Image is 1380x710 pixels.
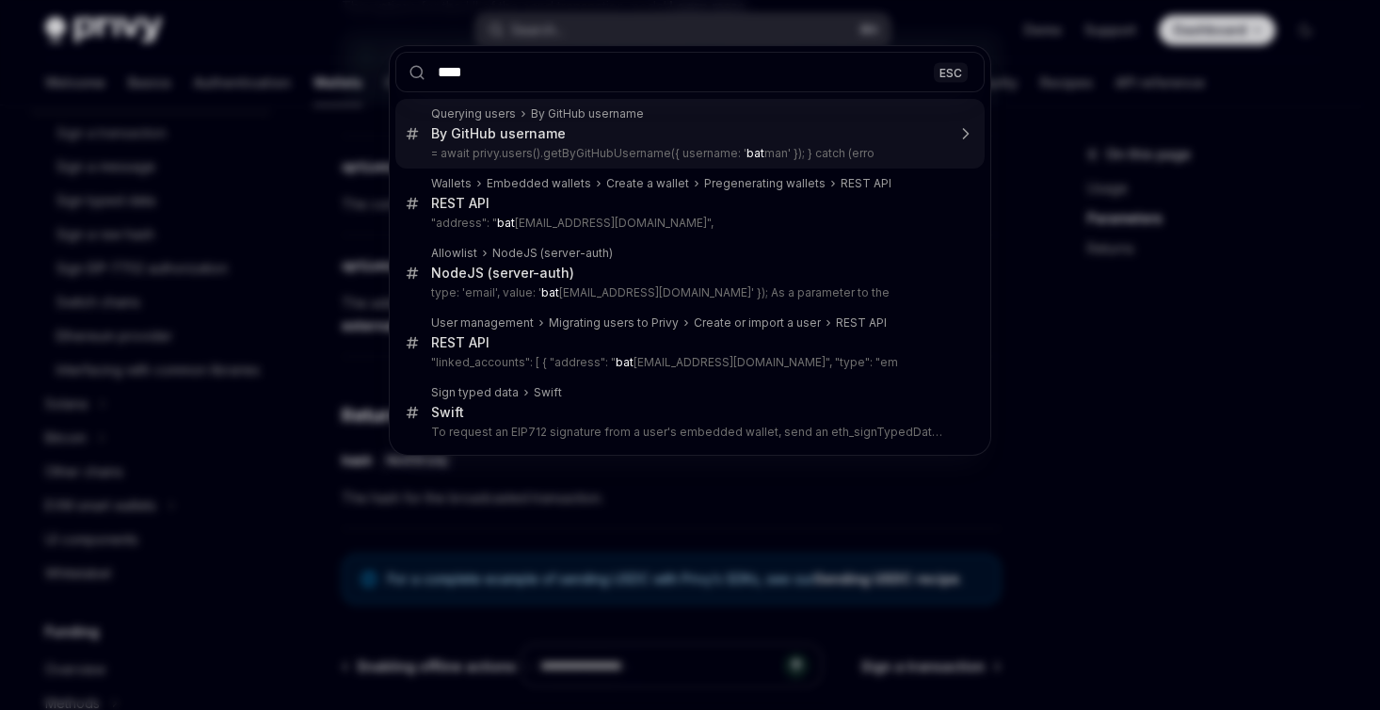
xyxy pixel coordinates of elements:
b: bat [616,355,634,369]
div: REST API [836,315,887,331]
div: NodeJS (server-auth) [492,246,613,261]
div: Create or import a user [694,315,821,331]
b: bat [541,285,559,299]
div: Embedded wallets [487,176,591,191]
div: NodeJS (server-auth) [431,265,574,282]
div: ESC [934,62,968,82]
p: "linked_accounts": [ { "address": " [EMAIL_ADDRESS][DOMAIN_NAME]", "type": "em [431,355,945,370]
p: "address": " [EMAIL_ADDRESS][DOMAIN_NAME]", [431,216,945,231]
div: Wallets [431,176,472,191]
div: By GitHub username [431,125,566,142]
div: Migrating users to Privy [549,315,679,331]
div: Sign typed data [431,385,519,400]
div: Swift [534,385,562,400]
div: REST API [431,334,489,351]
p: type: 'email', value: ' [EMAIL_ADDRESS][DOMAIN_NAME]' }); As a parameter to the [431,285,945,300]
b: bat [497,216,515,230]
div: Create a wallet [606,176,689,191]
p: = await privy.users().getByGitHubUsername({ username: ' man' }); } catch (erro [431,146,945,161]
div: REST API [841,176,891,191]
div: Querying users [431,106,516,121]
p: To request an EIP712 signature from a user's embedded wallet, send an eth_signTypedData_v4 JSON- [431,425,945,440]
div: REST API [431,195,489,212]
div: By GitHub username [531,106,644,121]
div: User management [431,315,534,331]
div: Allowlist [431,246,477,261]
div: Swift [431,404,464,421]
b: bat [746,146,764,160]
div: Pregenerating wallets [704,176,826,191]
